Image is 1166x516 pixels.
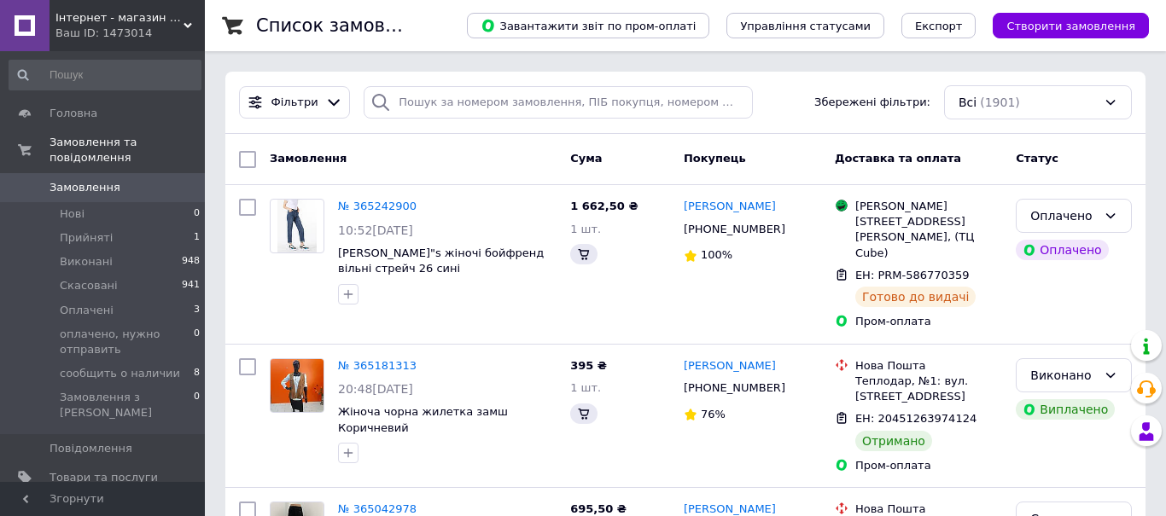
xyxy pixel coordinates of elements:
[684,358,776,374] a: [PERSON_NAME]
[740,20,871,32] span: Управління статусами
[1016,240,1108,260] div: Оплачено
[55,10,184,26] span: Інтернет - магазин JEANSTON
[338,405,508,434] a: Жіноча чорна жилетка замш Коричневий
[1016,399,1115,420] div: Виплачено
[570,359,607,372] span: 395 ₴
[855,269,970,281] span: ЕН: PRM-586770359
[60,230,113,246] span: Прийняті
[50,135,205,165] span: Замовлення та повідомлення
[60,390,194,420] span: Замовлення з [PERSON_NAME]
[271,95,318,111] span: Фільтри
[271,359,324,412] img: Фото товару
[338,200,417,212] a: № 365242900
[60,254,113,270] span: Виконані
[976,19,1149,32] a: Створити замовлення
[194,230,200,246] span: 1
[338,246,544,275] a: [PERSON_NAME]"s жіночі бойфренд вільні стрейч 26 сині
[194,366,200,381] span: 8
[50,470,158,485] span: Товари та послуги
[959,94,977,111] span: Всі
[277,200,318,252] img: Фото товару
[980,96,1020,109] span: (1901)
[338,382,413,396] span: 20:48[DATE]
[481,18,696,33] span: Завантажити звіт по пром-оплаті
[915,20,963,32] span: Експорт
[855,358,1002,374] div: Нова Пошта
[855,412,977,425] span: ЕН: 20451263974124
[855,287,977,307] div: Готово до видачі
[256,15,429,36] h1: Список замовлень
[1006,20,1135,32] span: Створити замовлення
[182,278,200,293] span: 941
[50,441,132,456] span: Повідомлення
[1030,366,1097,385] div: Виконано
[835,152,961,165] span: Доставка та оплата
[270,358,324,413] a: Фото товару
[338,502,417,515] a: № 365042978
[60,303,114,318] span: Оплачені
[855,214,1002,261] div: [STREET_ADDRESS][PERSON_NAME], (ТЦ Cube)
[684,381,785,394] span: [PHONE_NUMBER]
[814,95,930,111] span: Збережені фільтри:
[55,26,205,41] div: Ваш ID: 1473014
[855,314,1002,329] div: Пром-оплата
[270,199,324,253] a: Фото товару
[1030,206,1097,225] div: Оплачено
[50,180,120,195] span: Замовлення
[270,152,347,165] span: Замовлення
[9,60,201,90] input: Пошук
[901,13,977,38] button: Експорт
[570,381,601,394] span: 1 шт.
[338,359,417,372] a: № 365181313
[60,206,85,222] span: Нові
[570,502,627,515] span: 695,50 ₴
[194,390,200,420] span: 0
[182,254,200,270] span: 948
[684,152,746,165] span: Покупець
[701,248,732,261] span: 100%
[364,86,753,119] input: Пошук за номером замовлення, ПІБ покупця, номером телефону, Email, номером накладної
[1016,152,1058,165] span: Статус
[701,408,726,420] span: 76%
[855,458,1002,473] div: Пром-оплата
[570,152,602,165] span: Cума
[60,278,118,293] span: Скасовані
[50,106,97,121] span: Головна
[60,366,180,381] span: сообщить о наличии
[684,199,776,215] a: [PERSON_NAME]
[570,223,601,235] span: 1 шт.
[726,13,884,38] button: Управління статусами
[338,223,413,237] span: 10:52[DATE]
[60,327,194,357] span: оплачено, нужно отправить
[684,223,785,235] span: [PHONE_NUMBER]
[194,206,200,222] span: 0
[855,199,1002,214] div: [PERSON_NAME]
[993,13,1149,38] button: Створити замовлення
[855,431,932,451] div: Отримано
[855,374,1002,404] div: Теплодар, №1: вул. [STREET_ADDRESS]
[570,200,638,212] span: 1 662,50 ₴
[194,303,200,318] span: 3
[467,13,709,38] button: Завантажити звіт по пром-оплаті
[194,327,200,357] span: 0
